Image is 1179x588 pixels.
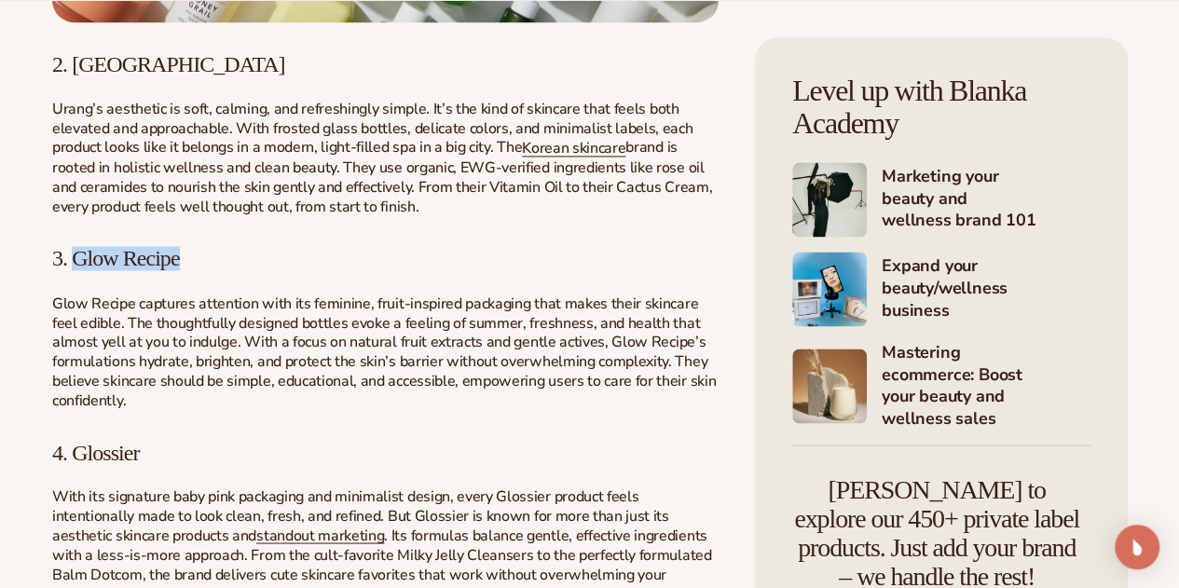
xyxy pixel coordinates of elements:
[882,341,1090,431] h4: Mastering ecommerce: Boost your beauty and wellness sales
[52,52,285,76] span: 2. [GEOGRAPHIC_DATA]
[52,246,180,270] span: 3. Glow Recipe
[522,138,625,158] a: Korean skincare
[792,349,867,423] img: Shopify Image 4
[52,137,712,216] span: brand is rooted in holistic wellness and clean beauty. They use organic, EWG-verified ingredients...
[882,166,1090,233] h4: Marketing your beauty and wellness brand 101
[52,485,669,545] span: With its signature baby pink packaging and minimalist design, every Glossier product feels intent...
[52,293,716,410] span: Glow Recipe captures attention with its feminine, fruit-inspired packaging that makes their skinc...
[792,162,1090,237] a: Shopify Image 2 Marketing your beauty and wellness brand 101
[882,255,1090,322] h4: Expand your beauty/wellness business
[792,252,1090,326] a: Shopify Image 3 Expand your beauty/wellness business
[792,162,867,237] img: Shopify Image 2
[792,75,1090,140] h4: Level up with Blanka Academy
[52,440,139,464] span: 4. Glossier
[256,525,384,545] a: standout marketing
[52,99,692,158] span: Urang’s aesthetic is soft, calming, and refreshingly simple. It’s the kind of skincare that feels...
[1115,525,1159,569] div: Open Intercom Messenger
[792,252,867,326] img: Shopify Image 3
[792,341,1090,431] a: Shopify Image 4 Mastering ecommerce: Boost your beauty and wellness sales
